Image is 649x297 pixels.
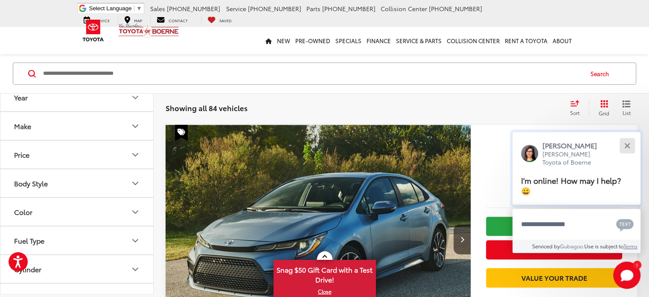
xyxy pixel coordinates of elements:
[542,150,605,167] p: [PERSON_NAME] Toyota of Boerne
[263,27,274,54] a: Home
[582,63,621,84] button: Search
[14,94,28,102] div: Year
[550,27,574,54] a: About
[616,100,637,117] button: List View
[0,256,154,283] button: CylinderCylinder
[636,263,638,267] span: 1
[0,112,154,140] button: MakeMake
[77,15,116,24] a: Service
[502,27,550,54] a: Rent a Toyota
[454,224,471,254] button: Next image
[566,100,589,117] button: Select sort value
[584,242,623,250] span: Use is subject to
[130,121,140,131] div: Make
[14,265,41,273] div: Cylinder
[150,4,165,13] span: Sales
[293,27,333,54] a: Pre-Owned
[0,141,154,169] button: PricePrice
[393,27,444,54] a: Service & Parts: Opens in a new tab
[486,158,622,179] span: $19,200
[175,125,188,141] span: Special
[219,18,232,23] span: Saved
[613,262,640,289] svg: Start Chat
[532,242,560,250] span: Serviced by
[614,215,636,234] button: Chat with SMS
[622,109,631,116] span: List
[137,5,142,12] span: ▼
[130,150,140,160] div: Price
[613,262,640,289] button: Toggle Chat Window
[118,15,148,24] a: Map
[130,92,140,103] div: Year
[560,242,584,250] a: Gubagoo.
[14,122,31,130] div: Make
[306,4,320,13] span: Parts
[0,84,154,112] button: YearYear
[486,217,622,236] a: Check Availability
[130,178,140,188] div: Body Style
[429,4,482,13] span: [PHONE_NUMBER]
[89,5,132,12] span: Select Language
[14,208,32,216] div: Color
[570,109,579,116] span: Sort
[130,207,140,217] div: Color
[201,15,238,24] a: My Saved Vehicles
[542,141,605,150] p: [PERSON_NAME]
[130,235,140,246] div: Fuel Type
[486,240,622,259] button: Get Price Now
[381,4,427,13] span: Collision Center
[521,174,621,196] span: I'm online! How may I help? 😀
[322,4,375,13] span: [PHONE_NUMBER]
[248,4,301,13] span: [PHONE_NUMBER]
[274,27,293,54] a: New
[14,179,48,188] div: Body Style
[616,218,634,232] svg: Text
[486,268,622,287] a: Value Your Trade
[589,100,616,117] button: Grid View
[150,15,194,24] a: Contact
[486,184,622,192] span: [DATE] Price:
[89,5,142,12] a: Select Language​
[512,132,640,253] div: Close[PERSON_NAME][PERSON_NAME] Toyota of BoerneI'm online! How may I help? 😀Type your messageCha...
[14,151,29,159] div: Price
[599,109,609,117] span: Grid
[42,63,582,84] input: Search by Make, Model, or Keyword
[226,4,246,13] span: Service
[444,27,502,54] a: Collision Center
[333,27,364,54] a: Specials
[0,227,154,255] button: Fuel TypeFuel Type
[167,4,220,13] span: [PHONE_NUMBER]
[166,103,247,113] span: Showing all 84 vehicles
[118,23,179,38] img: Vic Vaughan Toyota of Boerne
[14,237,44,245] div: Fuel Type
[274,261,375,287] span: Snag $50 Gift Card with a Test Drive!
[618,136,636,155] button: Close
[0,170,154,197] button: Body StyleBody Style
[512,209,640,240] textarea: Type your message
[364,27,393,54] a: Finance
[623,242,637,250] a: Terms
[130,264,140,274] div: Cylinder
[0,198,154,226] button: ColorColor
[77,17,109,44] img: Toyota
